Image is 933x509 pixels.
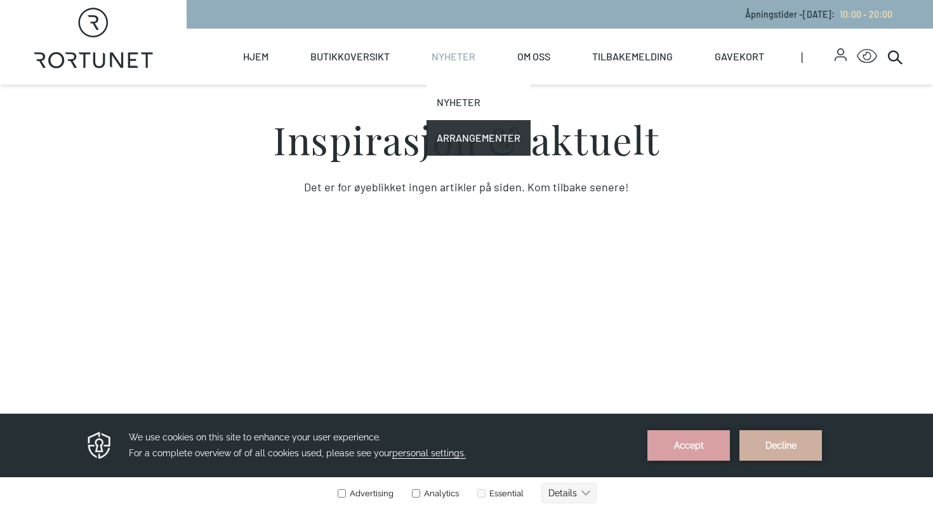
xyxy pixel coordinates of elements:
input: Analytics [412,76,420,84]
a: Tilbakemelding [592,29,673,85]
a: Butikkoversikt [310,29,390,85]
button: Decline [739,17,822,47]
h3: We use cookies on this site to enhance your user experience. For a complete overview of of all co... [129,16,632,48]
span: | [801,29,835,85]
a: Nyheter [432,29,475,85]
button: Details [541,69,597,90]
img: Privacy reminder [86,17,113,47]
a: 10:00 - 20:00 [835,9,892,20]
a: Om oss [517,29,550,85]
h1: Inspirasjon & aktuelt [152,120,781,158]
text: Details [548,74,577,85]
label: Essential [475,75,524,85]
input: Essential [477,76,486,84]
p: Åpningstider - [DATE] : [745,8,892,21]
a: Nyheter [427,85,531,120]
label: Analytics [409,75,459,85]
span: 10:00 - 20:00 [840,9,892,20]
input: Advertising [338,76,346,84]
span: personal settings. [392,34,466,45]
button: Accept [647,17,730,47]
a: Arrangementer [427,120,531,156]
button: Open Accessibility Menu [857,46,877,67]
a: Hjem [243,29,268,85]
label: Advertising [337,75,394,85]
a: Gavekort [715,29,764,85]
div: Det er for øyeblikket ingen artikler på siden. Kom tilbake senere! [152,179,781,196]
